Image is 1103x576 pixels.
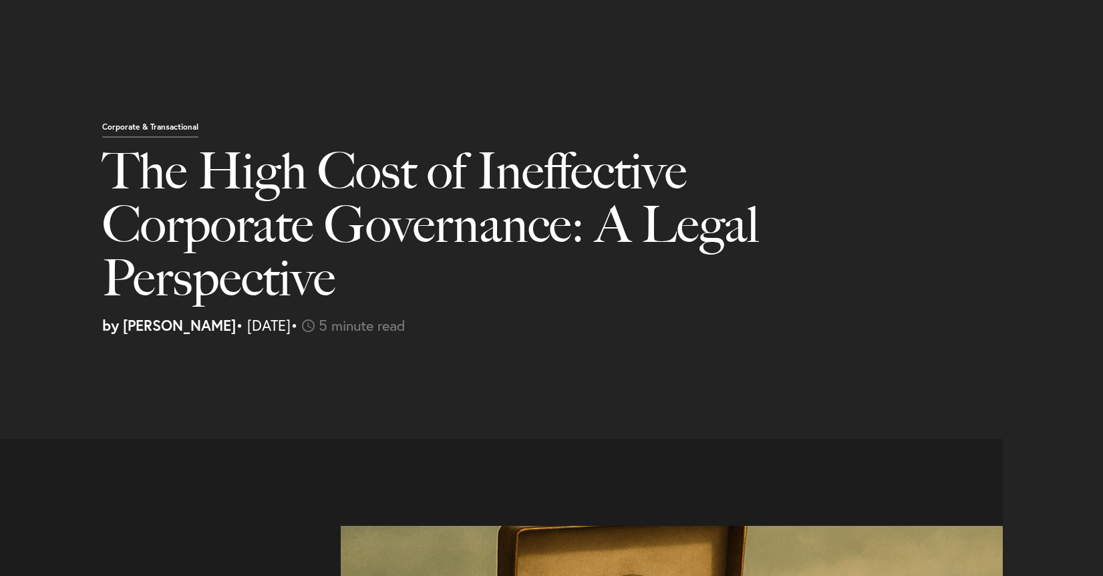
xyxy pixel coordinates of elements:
strong: by [PERSON_NAME] [102,315,236,335]
span: 5 minute read [319,315,406,335]
h1: The High Cost of Ineffective Corporate Governance: A Legal Perspective [102,144,796,318]
p: Corporate & Transactional [102,123,198,138]
p: • [DATE] [102,318,1093,333]
span: • [291,315,298,335]
img: icon-time-light.svg [302,319,315,332]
